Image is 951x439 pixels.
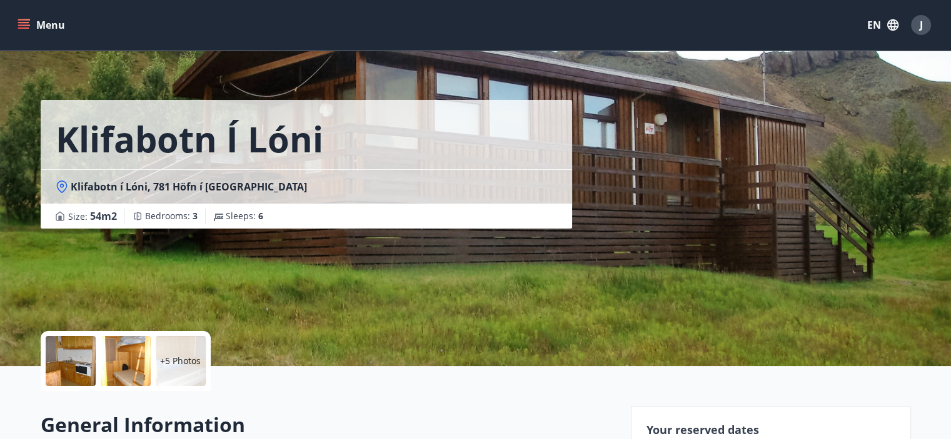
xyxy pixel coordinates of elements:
[56,115,323,162] h1: Klifabotn í Lóni
[90,209,117,223] span: 54 m2
[920,18,923,32] span: J
[41,411,616,438] h2: General Information
[193,210,198,222] span: 3
[906,10,936,40] button: J
[226,210,263,222] span: Sleeps :
[862,14,903,36] button: EN
[15,14,70,36] button: menu
[71,180,307,194] span: Klifabotn í Lóni, 781 Höfn í [GEOGRAPHIC_DATA]
[68,209,117,224] span: Size :
[145,210,198,222] span: Bedrooms :
[258,210,263,222] span: 6
[647,422,895,438] p: Your reserved dates
[160,355,201,367] p: +5 Photos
